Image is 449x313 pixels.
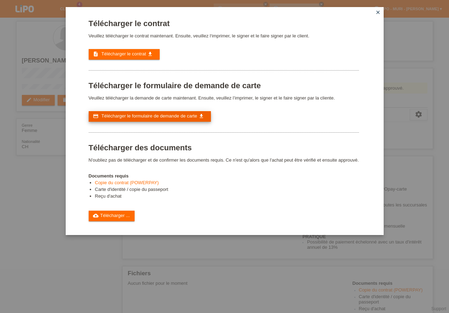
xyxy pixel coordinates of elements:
[93,113,99,119] i: credit_card
[89,81,359,90] h1: Télécharger le formulaire de demande de carte
[147,51,153,57] i: get_app
[95,180,159,185] a: Copie du contrat (POWERPAY)
[93,213,99,218] i: cloud_upload
[101,113,197,119] span: Télécharger le formulaire de demande de carte
[373,9,383,17] a: close
[89,19,359,28] h1: Télécharger le contrat
[89,111,211,122] a: credit_card Télécharger le formulaire de demande de carte get_app
[89,211,135,221] a: cloud_uploadTélécharger ...
[89,143,359,152] h1: Télécharger des documents
[89,95,359,101] p: Veuillez télécharger la demande de carte maintenant. Ensuite, veuillez l’imprimer, le signer et l...
[375,10,381,15] i: close
[101,51,146,56] span: Télécharger le contrat
[89,49,160,60] a: description Télécharger le contrat get_app
[93,51,99,57] i: description
[89,33,359,38] p: Veuillez télécharger le contrat maintenant. Ensuite, veuillez l‘imprimer, le signer et le faire s...
[89,157,359,163] p: N'oubliez pas de télécharger et de confirmer les documents requis. Ce n'est qu'alors que l'achat ...
[95,187,359,193] li: Carte d'identité / copie du passeport
[95,193,359,200] li: Reçu d'achat
[89,173,359,179] h4: Documents requis
[199,113,204,119] i: get_app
